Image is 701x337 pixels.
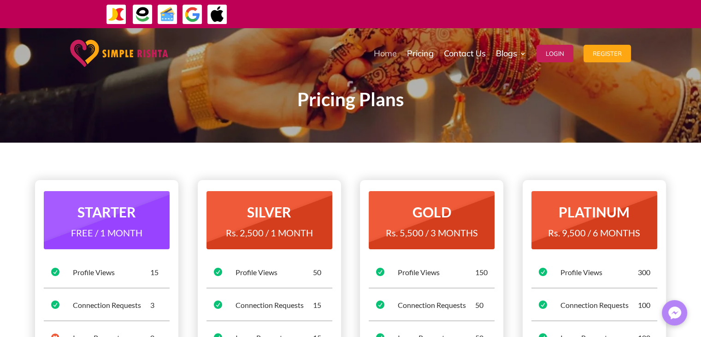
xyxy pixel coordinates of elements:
[226,227,313,238] span: Rs. 2,500 / 1 MONTH
[376,301,384,309] span: 
[182,4,203,25] img: GooglePay-icon
[536,45,573,62] button: Login
[386,227,478,238] span: Rs. 5,500 / 3 MONTHS
[398,300,475,310] div: Connection Requests
[247,204,291,220] strong: SILVER
[583,45,631,62] button: Register
[444,30,486,77] a: Contact Us
[536,30,573,77] a: Login
[407,30,434,77] a: Pricing
[102,94,600,105] p: Pricing Plans
[73,300,150,310] div: Connection Requests
[132,4,153,25] img: EasyPaisa-icon
[412,204,451,220] strong: GOLD
[539,268,547,276] span: 
[214,301,222,309] span: 
[583,30,631,77] a: Register
[560,300,638,310] div: Connection Requests
[157,4,178,25] img: Credit Cards
[560,267,638,277] div: Profile Views
[374,30,397,77] a: Home
[398,267,475,277] div: Profile Views
[51,301,59,309] span: 
[77,204,136,220] strong: STARTER
[106,4,127,25] img: JazzCash-icon
[496,30,526,77] a: Blogs
[207,4,228,25] img: ApplePay-icon
[71,227,142,238] span: FREE / 1 MONTH
[548,227,640,238] span: Rs. 9,500 / 6 MONTHS
[666,304,684,322] img: Messenger
[73,267,150,277] div: Profile Views
[539,301,547,309] span: 
[559,204,630,220] strong: PLATINUM
[51,268,59,276] span: 
[236,300,313,310] div: Connection Requests
[214,268,222,276] span: 
[236,267,313,277] div: Profile Views
[376,268,384,276] span: 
